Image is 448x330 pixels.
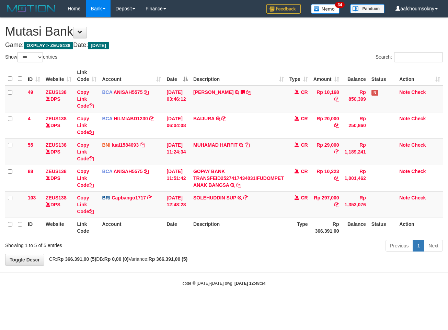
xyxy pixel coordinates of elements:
[311,191,342,218] td: Rp 297,000
[28,89,33,95] span: 49
[399,195,410,200] a: Note
[46,195,67,200] a: ZEUS138
[164,218,191,237] th: Date
[342,165,369,191] td: Rp 1,001,462
[144,169,149,174] a: Copy ANISAH5575 to clipboard
[193,142,238,148] a: MUHAMAD HARFIT
[144,89,149,95] a: Copy ANISAH5575 to clipboard
[369,66,397,86] th: Status
[112,142,139,148] a: lual1584693
[46,116,67,121] a: ZEUS138
[149,116,154,121] a: Copy HILMIABD1230 to clipboard
[266,4,301,14] img: Feedback.jpg
[5,239,182,249] div: Showing 1 to 5 of 5 entries
[334,96,339,102] a: Copy Rp 10,168 to clipboard
[287,66,311,86] th: Type: activate to sort column ascending
[28,142,33,148] span: 55
[245,142,250,148] a: Copy MUHAMAD HARFIT to clipboard
[102,169,112,174] span: BCA
[334,149,339,155] a: Copy Rp 29,000 to clipboard
[371,90,378,96] span: Has Note
[342,112,369,138] td: Rp 250,860
[193,169,284,188] a: GOPAY BANK TRANSFEID2527417434031IFUDOMPET ANAK BANGSA
[147,195,152,200] a: Copy Capbango1717 to clipboard
[164,86,191,112] td: [DATE] 03:46:12
[164,66,191,86] th: Date: activate to sort column descending
[114,116,148,121] a: HILMIABD1230
[399,116,410,121] a: Note
[77,89,94,109] a: Copy Link Code
[243,195,248,200] a: Copy SOLEHUDDIN SUP to clipboard
[77,169,94,188] a: Copy Link Code
[311,165,342,191] td: Rp 10,223
[311,86,342,112] td: Rp 10,168
[193,195,236,200] a: SOLEHUDDIN SUP
[342,66,369,86] th: Balance
[236,182,241,188] a: Copy GOPAY BANK TRANSFEID2527417434031IFUDOMPET ANAK BANGSA to clipboard
[114,169,143,174] a: ANISAH5575
[411,195,426,200] a: Check
[193,89,233,95] a: [PERSON_NAME]
[397,66,443,86] th: Action: activate to sort column ascending
[301,195,308,200] span: CR
[342,138,369,165] td: Rp 1,189,241
[413,240,424,252] a: 1
[102,89,112,95] span: BCA
[43,165,74,191] td: DPS
[311,112,342,138] td: Rp 20,000
[5,25,443,38] h1: Mutasi Bank
[386,240,413,252] a: Previous
[28,169,33,174] span: 88
[246,89,251,95] a: Copy INA PAUJANAH to clipboard
[399,142,410,148] a: Note
[28,195,36,200] span: 103
[311,138,342,165] td: Rp 29,000
[43,218,74,237] th: Website
[102,195,110,200] span: BRI
[43,66,74,86] th: Website: activate to sort column ascending
[183,281,266,286] small: code © [DATE]-[DATE] dwg |
[335,2,344,8] span: 34
[104,256,129,262] strong: Rp 0,00 (0)
[311,4,340,14] img: Button%20Memo.svg
[46,142,67,148] a: ZEUS138
[57,256,96,262] strong: Rp 366.391,00 (5)
[164,138,191,165] td: [DATE] 11:24:34
[25,218,43,237] th: ID
[191,218,287,237] th: Description
[411,89,426,95] a: Check
[376,52,443,62] label: Search:
[25,66,43,86] th: ID: activate to sort column ascending
[28,116,31,121] span: 4
[301,142,308,148] span: CR
[411,169,426,174] a: Check
[334,202,339,207] a: Copy Rp 297,000 to clipboard
[164,112,191,138] td: [DATE] 06:04:08
[24,42,73,49] span: OXPLAY > ZEUS138
[334,175,339,181] a: Copy Rp 10,223 to clipboard
[46,89,67,95] a: ZEUS138
[397,218,443,237] th: Action
[99,66,164,86] th: Account: activate to sort column ascending
[5,42,443,49] h4: Game: Date:
[17,52,43,62] select: Showentries
[164,191,191,218] td: [DATE] 12:48:28
[88,42,109,49] span: [DATE]
[350,4,384,13] img: panduan.png
[114,89,143,95] a: ANISAH5575
[102,116,112,121] span: BCA
[164,165,191,191] td: [DATE] 11:51:42
[5,3,57,14] img: MOTION_logo.png
[43,86,74,112] td: DPS
[149,256,188,262] strong: Rp 366.391,00 (5)
[399,169,410,174] a: Note
[311,66,342,86] th: Amount: activate to sort column ascending
[301,169,308,174] span: CR
[43,112,74,138] td: DPS
[342,86,369,112] td: Rp 850,399
[411,142,426,148] a: Check
[112,195,146,200] a: Capbango1717
[140,142,145,148] a: Copy lual1584693 to clipboard
[301,89,308,95] span: CR
[77,116,94,135] a: Copy Link Code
